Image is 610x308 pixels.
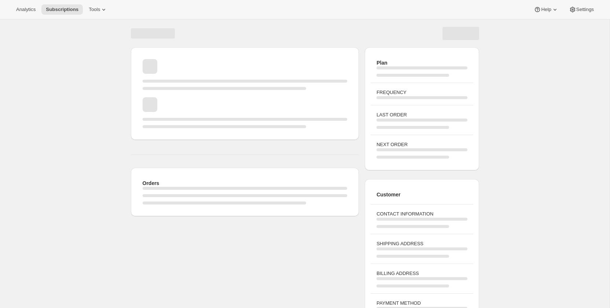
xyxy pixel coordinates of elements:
h3: LAST ORDER [376,111,467,119]
span: Settings [576,7,594,12]
button: Help [529,4,563,15]
button: Settings [565,4,598,15]
span: Analytics [16,7,36,12]
span: Subscriptions [46,7,78,12]
h3: NEXT ORDER [376,141,467,148]
button: Tools [84,4,112,15]
h3: CONTACT INFORMATION [376,210,467,218]
h3: FREQUENCY [376,89,467,96]
h3: PAYMENT METHOD [376,300,467,307]
h2: Orders [143,180,348,187]
span: Help [541,7,551,12]
h3: SHIPPING ADDRESS [376,240,467,247]
h3: BILLING ADDRESS [376,270,467,277]
h2: Plan [376,59,467,66]
button: Analytics [12,4,40,15]
button: Subscriptions [41,4,83,15]
h2: Customer [376,191,467,198]
span: Tools [89,7,100,12]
